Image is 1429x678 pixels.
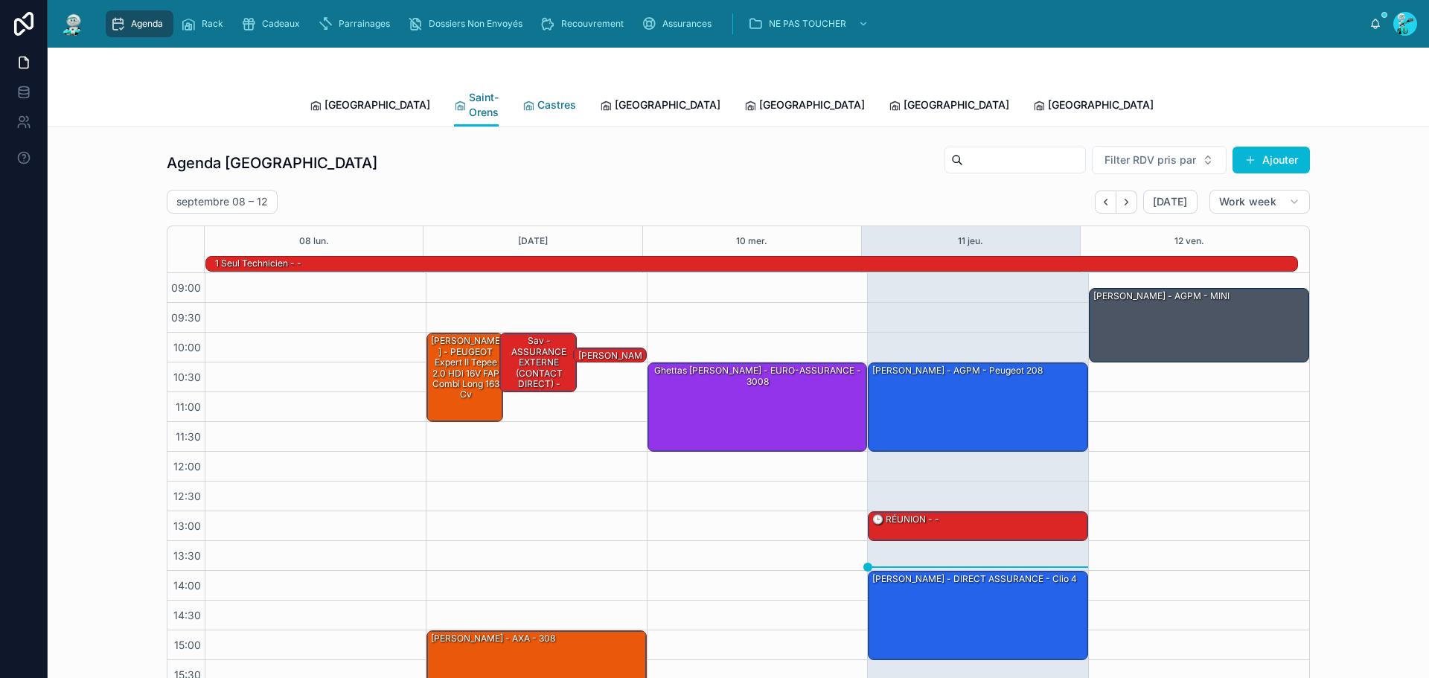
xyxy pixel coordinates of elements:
[170,579,205,592] span: 14:00
[744,92,865,121] a: [GEOGRAPHIC_DATA]
[502,334,575,401] div: sav - ASSURANCE EXTERNE (CONTACT DIRECT) - zafira
[170,341,205,354] span: 10:00
[313,10,400,37] a: Parrainages
[1116,191,1137,214] button: Next
[237,10,310,37] a: Cadeaux
[1048,97,1154,112] span: [GEOGRAPHIC_DATA]
[869,572,1087,659] div: [PERSON_NAME] - DIRECT ASSURANCE - Clio 4
[1095,191,1116,214] button: Back
[214,256,303,271] div: 1 seul technicien - -
[1219,195,1276,208] span: Work week
[167,153,377,173] h1: Agenda [GEOGRAPHIC_DATA]
[170,609,205,621] span: 14:30
[869,512,1087,540] div: 🕒 RÉUNION - -
[131,18,163,30] span: Agenda
[170,549,205,562] span: 13:30
[1233,147,1310,173] button: Ajouter
[106,10,173,37] a: Agenda
[1090,289,1308,362] div: [PERSON_NAME] - AGPM - MINI
[518,226,548,256] button: [DATE]
[648,363,867,451] div: Ghettas [PERSON_NAME] - EURO-ASSURANCE - 3008
[561,18,624,30] span: Recouvrement
[1104,153,1196,167] span: Filter RDV pris par
[170,490,205,502] span: 12:30
[170,519,205,532] span: 13:00
[576,349,645,384] div: [PERSON_NAME] - Jeep Renegade
[170,460,205,473] span: 12:00
[1174,226,1204,256] button: 12 ven.
[299,226,329,256] button: 08 lun.
[325,97,430,112] span: [GEOGRAPHIC_DATA]
[170,371,205,383] span: 10:30
[403,10,533,37] a: Dossiers Non Envoyés
[176,194,268,209] h2: septembre 08 – 12
[958,226,983,256] button: 11 jeu.
[1153,195,1188,208] span: [DATE]
[1092,146,1227,174] button: Select Button
[574,348,646,363] div: [PERSON_NAME] - Jeep Renegade
[1209,190,1310,214] button: Work week
[871,572,1078,586] div: [PERSON_NAME] - DIRECT ASSURANCE - Clio 4
[1143,190,1198,214] button: [DATE]
[454,84,499,127] a: Saint-Orens
[769,18,846,30] span: NE PAS TOUCHER
[637,10,722,37] a: Assurances
[429,334,502,401] div: [PERSON_NAME] - PEUGEOT Expert II Tepee 2.0 HDi 16V FAP Combi long 163 cv
[537,97,576,112] span: Castres
[522,92,576,121] a: Castres
[1033,92,1154,121] a: [GEOGRAPHIC_DATA]
[500,333,576,391] div: sav - ASSURANCE EXTERNE (CONTACT DIRECT) - zafira
[310,92,430,121] a: [GEOGRAPHIC_DATA]
[427,333,503,421] div: [PERSON_NAME] - PEUGEOT Expert II Tepee 2.0 HDi 16V FAP Combi long 163 cv
[172,400,205,413] span: 11:00
[662,18,712,30] span: Assurances
[889,92,1009,121] a: [GEOGRAPHIC_DATA]
[736,226,767,256] button: 10 mer.
[60,12,86,36] img: App logo
[871,513,941,526] div: 🕒 RÉUNION - -
[202,18,223,30] span: Rack
[759,97,865,112] span: [GEOGRAPHIC_DATA]
[536,10,634,37] a: Recouvrement
[600,92,720,121] a: [GEOGRAPHIC_DATA]
[469,90,499,120] span: Saint-Orens
[214,257,303,270] div: 1 seul technicien - -
[615,97,720,112] span: [GEOGRAPHIC_DATA]
[167,311,205,324] span: 09:30
[744,10,876,37] a: NE PAS TOUCHER
[170,639,205,651] span: 15:00
[98,7,1369,40] div: scrollable content
[429,632,557,645] div: [PERSON_NAME] - AXA - 308
[339,18,390,30] span: Parrainages
[262,18,300,30] span: Cadeaux
[429,18,522,30] span: Dossiers Non Envoyés
[1092,290,1231,303] div: [PERSON_NAME] - AGPM - MINI
[871,364,1044,377] div: [PERSON_NAME] - AGPM - peugeot 208
[167,281,205,294] span: 09:00
[176,10,234,37] a: Rack
[904,97,1009,112] span: [GEOGRAPHIC_DATA]
[650,364,866,388] div: Ghettas [PERSON_NAME] - EURO-ASSURANCE - 3008
[869,363,1087,451] div: [PERSON_NAME] - AGPM - peugeot 208
[172,430,205,443] span: 11:30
